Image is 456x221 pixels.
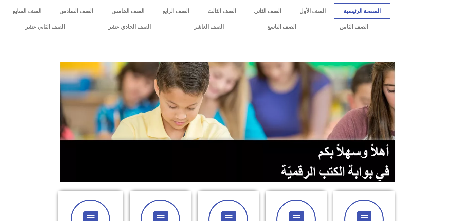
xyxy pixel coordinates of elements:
[3,3,50,19] a: الصف السابع
[102,3,153,19] a: الصف الخامس
[87,19,172,35] a: الصف الحادي عشر
[245,19,318,35] a: الصف التاسع
[334,3,389,19] a: الصفحة الرئيسية
[245,3,290,19] a: الصف الثاني
[198,3,245,19] a: الصف الثالث
[172,19,245,35] a: الصف العاشر
[153,3,198,19] a: الصف الرابع
[318,19,390,35] a: الصف الثامن
[51,3,102,19] a: الصف السادس
[3,19,87,35] a: الصف الثاني عشر
[290,3,334,19] a: الصف الأول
